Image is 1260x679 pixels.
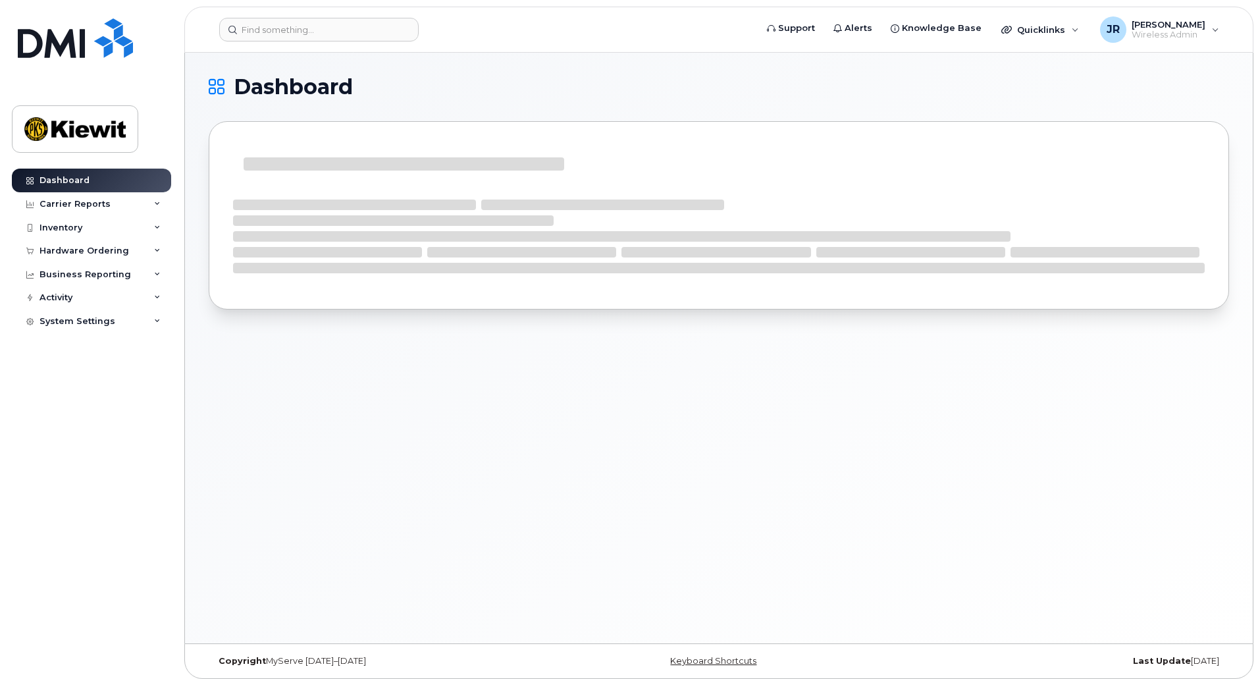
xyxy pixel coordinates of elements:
div: [DATE] [889,656,1229,666]
strong: Last Update [1133,656,1191,666]
a: Keyboard Shortcuts [670,656,756,666]
strong: Copyright [219,656,266,666]
div: MyServe [DATE]–[DATE] [209,656,549,666]
span: Dashboard [234,77,353,97]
